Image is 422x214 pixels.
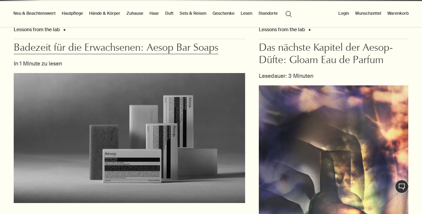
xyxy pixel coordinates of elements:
a: Haar [148,9,160,17]
a: Duft [164,9,175,17]
span: Das nächste Kapitel der Aesop-Düfte: Gloam Eau de Parfum [259,43,393,67]
button: Live-Support Chat [395,180,409,193]
a: Geschenke [211,9,236,17]
a: Das nächste Kapitel der Aesop-Düfte: Gloam Eau de Parfum [259,42,408,67]
img: Aesop bar soaps placed next to each other on a green textured background [14,73,245,203]
div: Lessons from the lab [259,26,408,39]
a: Aesop bar soaps placed next to each other on a green textured background [14,73,245,205]
a: Lesen [239,9,254,17]
span: Badezeit für die Erwachsenen: Aesop Bar Soaps [14,43,218,55]
button: Neu & Beachtenswert [12,9,57,17]
a: Hautpflege [60,9,84,17]
span: Lesedauer: 3 Minuten [259,72,313,80]
button: Login [337,9,350,17]
a: Zuhause [125,9,145,17]
button: Warenkorb [386,9,410,17]
a: Wunschzettel [354,9,383,17]
button: Standorte [257,9,279,17]
button: Menüpunkt "Suche" öffnen [282,7,295,20]
div: Lessons from the lab [14,26,245,39]
a: Sets & Reisen [178,9,208,17]
a: Hände & Körper [88,9,122,17]
span: In 1 Minute zu lesen [14,60,62,67]
a: Badezeit für die Erwachsenen: Aesop Bar Soaps [14,42,218,55]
